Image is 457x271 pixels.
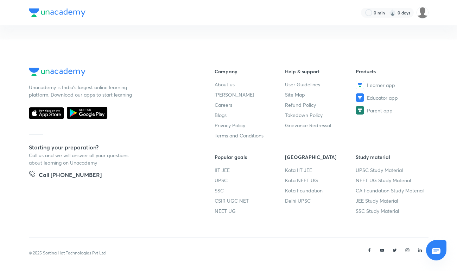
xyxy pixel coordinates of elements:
a: Kota Foundation [285,187,356,194]
p: Unacademy is India’s largest online learning platform. Download our apps to start learning [29,84,134,98]
h6: Study material [356,153,426,161]
a: Educator app [356,93,426,102]
a: UPSC [215,177,285,184]
a: Site Map [285,91,356,98]
a: NEET UG [215,207,285,215]
img: Disha C [417,7,429,19]
a: Grievance Redressal [285,122,356,129]
h5: Call [PHONE_NUMBER] [39,171,102,180]
a: CSIR UGC NET [215,197,285,204]
img: Learner app [356,81,364,89]
a: About us [215,81,285,88]
span: Careers [215,101,232,109]
p: Call us and we will answer all your questions about learning on Unacademy [29,152,134,166]
img: Company Logo [29,68,85,76]
h6: Help & support [285,68,356,75]
a: NEET UG Study Material [356,177,426,184]
span: Learner app [367,81,395,89]
a: Parent app [356,106,426,115]
h6: [GEOGRAPHIC_DATA] [285,153,356,161]
span: Parent app [367,107,393,114]
a: CA Foundation Study Material [356,187,426,194]
a: SSC Study Material [356,207,426,215]
a: IIT JEE [215,166,285,174]
a: Terms and Conditions [215,132,285,139]
a: Privacy Policy [215,122,285,129]
a: Kota IIT JEE [285,166,356,174]
p: © 2025 Sorting Hat Technologies Pvt Ltd [29,250,106,256]
a: Takedown Policy [285,111,356,119]
a: Learner app [356,81,426,89]
a: Careers [215,101,285,109]
img: Company Logo [29,8,85,17]
a: Refund Policy [285,101,356,109]
a: [PERSON_NAME] [215,91,285,98]
img: Parent app [356,106,364,115]
a: Blogs [215,111,285,119]
a: JEE Study Material [356,197,426,204]
h5: Starting your preparation? [29,143,192,152]
a: Company Logo [29,68,192,78]
a: Call [PHONE_NUMBER] [29,171,102,180]
img: Educator app [356,93,364,102]
a: Kota NEET UG [285,177,356,184]
span: Educator app [367,94,398,101]
h6: Popular goals [215,153,285,161]
a: UPSC Study Material [356,166,426,174]
img: streak [389,9,396,16]
a: Delhi UPSC [285,197,356,204]
a: SSC [215,187,285,194]
h6: Products [356,68,426,75]
h6: Company [215,68,285,75]
a: User Guidelines [285,81,356,88]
